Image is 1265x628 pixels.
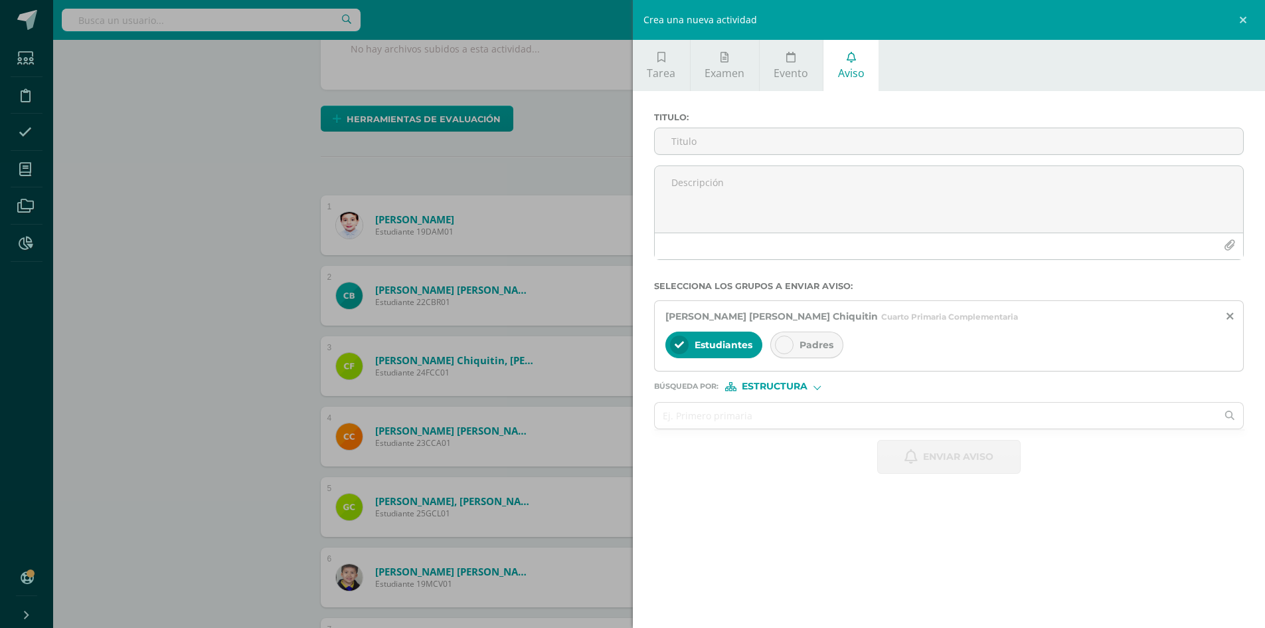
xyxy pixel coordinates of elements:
[881,312,1018,322] span: Cuarto Primaria Complementaria
[695,339,752,351] span: Estudiantes
[800,339,833,351] span: Padres
[742,383,807,390] span: Estructura
[654,112,1244,122] label: Titulo :
[665,310,878,322] span: [PERSON_NAME] [PERSON_NAME] Chiquitin
[923,441,993,473] span: Enviar aviso
[655,403,1217,429] input: Ej. Primero primaria
[838,66,865,80] span: Aviso
[760,40,823,91] a: Evento
[647,66,675,80] span: Tarea
[654,383,718,390] span: Búsqueda por :
[654,281,1244,291] label: Selecciona los grupos a enviar aviso :
[774,66,808,80] span: Evento
[725,382,825,391] div: [object Object]
[705,66,744,80] span: Examen
[691,40,759,91] a: Examen
[633,40,690,91] a: Tarea
[823,40,879,91] a: Aviso
[877,440,1021,474] button: Enviar aviso
[655,128,1244,154] input: Titulo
